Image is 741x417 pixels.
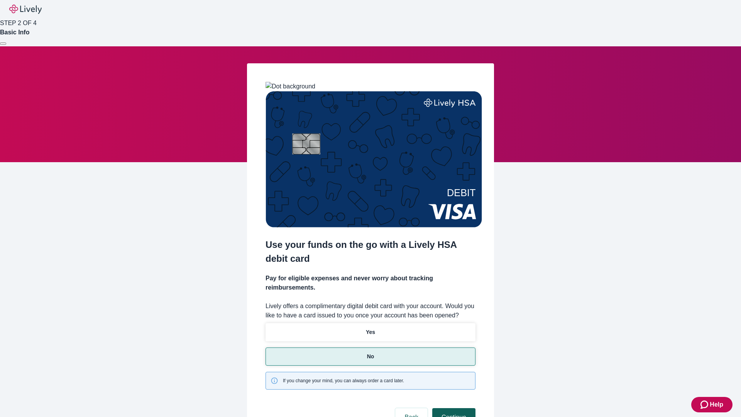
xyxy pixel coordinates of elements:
img: Dot background [266,82,315,91]
span: Help [710,400,723,409]
button: Zendesk support iconHelp [691,397,733,412]
svg: Zendesk support icon [700,400,710,409]
p: No [367,353,374,361]
button: Yes [266,323,475,341]
span: If you change your mind, you can always order a card later. [283,377,404,384]
img: Lively [9,5,42,14]
button: No [266,347,475,366]
img: Debit card [266,91,482,227]
h4: Pay for eligible expenses and never worry about tracking reimbursements. [266,274,475,292]
p: Yes [366,328,375,336]
label: Lively offers a complimentary digital debit card with your account. Would you like to have a card... [266,302,475,320]
h2: Use your funds on the go with a Lively HSA debit card [266,238,475,266]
